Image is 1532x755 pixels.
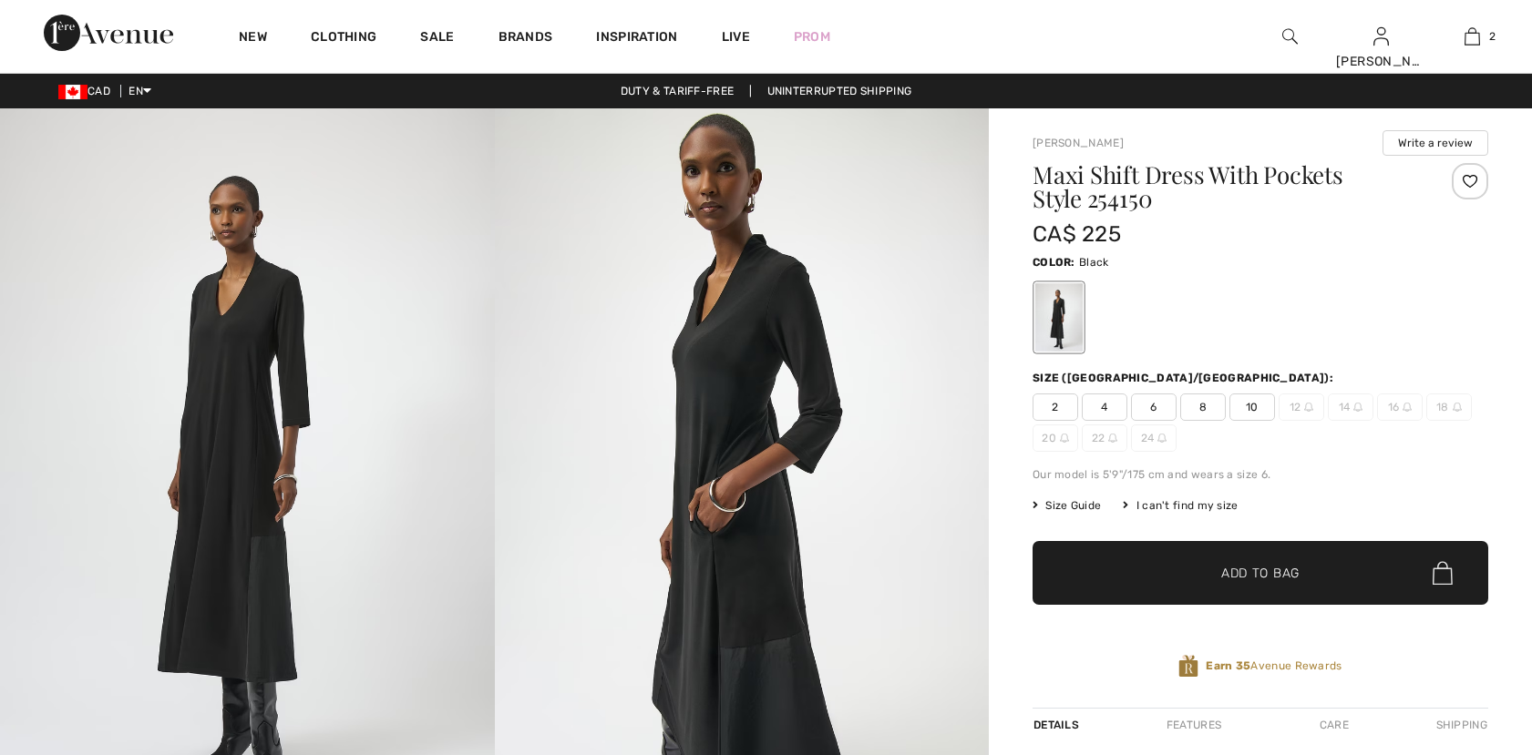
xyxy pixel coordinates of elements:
[1304,403,1313,412] img: ring-m.svg
[1373,27,1389,45] a: Sign In
[44,15,173,51] img: 1ère Avenue
[1131,393,1177,421] span: 6
[420,29,454,48] a: Sale
[1403,403,1412,412] img: ring-m.svg
[1123,497,1238,514] div: I can't find my size
[58,85,87,99] img: Canadian Dollar
[1079,256,1109,269] span: Black
[596,29,677,48] span: Inspiration
[1178,654,1198,678] img: Avenue Rewards
[1180,393,1226,421] span: 8
[1279,393,1324,421] span: 12
[722,27,750,46] a: Live
[1282,26,1298,47] img: search the website
[1383,130,1488,156] button: Write a review
[1033,497,1101,514] span: Size Guide
[1377,393,1423,421] span: 16
[1033,393,1078,421] span: 2
[1328,393,1373,421] span: 14
[1157,434,1167,443] img: ring-m.svg
[1426,393,1472,421] span: 18
[1033,256,1075,269] span: Color:
[794,27,830,46] a: Prom
[1229,393,1275,421] span: 10
[1033,163,1413,210] h1: Maxi Shift Dress With Pockets Style 254150
[1035,283,1083,352] div: Black
[1336,52,1425,71] div: [PERSON_NAME]
[1427,26,1517,47] a: 2
[1465,26,1480,47] img: My Bag
[1033,466,1488,483] div: Our model is 5'9"/175 cm and wears a size 6.
[1151,709,1237,741] div: Features
[1221,564,1300,583] span: Add to Bag
[1373,26,1389,47] img: My Info
[1131,424,1177,452] span: 24
[1353,403,1362,412] img: ring-m.svg
[1433,561,1453,585] img: Bag.svg
[1033,424,1078,452] span: 20
[1108,434,1117,443] img: ring-m.svg
[1033,709,1084,741] div: Details
[1206,659,1250,672] strong: Earn 35
[58,85,118,97] span: CAD
[1432,709,1488,741] div: Shipping
[499,29,553,48] a: Brands
[1082,393,1127,421] span: 4
[1033,221,1121,247] span: CA$ 225
[311,29,376,48] a: Clothing
[1304,709,1364,741] div: Care
[1453,403,1462,412] img: ring-m.svg
[1060,434,1069,443] img: ring-m.svg
[1033,541,1488,605] button: Add to Bag
[239,29,267,48] a: New
[1033,370,1337,386] div: Size ([GEOGRAPHIC_DATA]/[GEOGRAPHIC_DATA]):
[129,85,151,97] span: EN
[1033,137,1124,149] a: [PERSON_NAME]
[1489,28,1496,45] span: 2
[1082,424,1127,452] span: 22
[1206,658,1342,674] span: Avenue Rewards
